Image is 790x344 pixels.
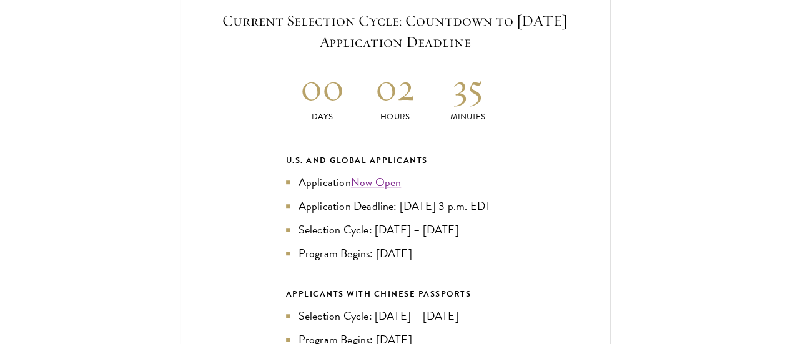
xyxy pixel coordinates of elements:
li: Selection Cycle: [DATE] – [DATE] [286,307,505,325]
h2: 35 [432,64,505,111]
h2: 00 [286,64,359,111]
li: Program Begins: [DATE] [286,245,505,262]
li: Selection Cycle: [DATE] – [DATE] [286,221,505,238]
div: U.S. and Global Applicants [286,154,505,167]
h2: 02 [358,64,432,111]
p: Minutes [432,111,505,124]
h5: Current Selection Cycle: Countdown to [DATE] Application Deadline [205,10,585,52]
div: APPLICANTS WITH CHINESE PASSPORTS [286,287,505,301]
a: Now Open [351,174,402,190]
p: Hours [358,111,432,124]
li: Application [286,174,505,191]
li: Application Deadline: [DATE] 3 p.m. EDT [286,197,505,215]
p: Days [286,111,359,124]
